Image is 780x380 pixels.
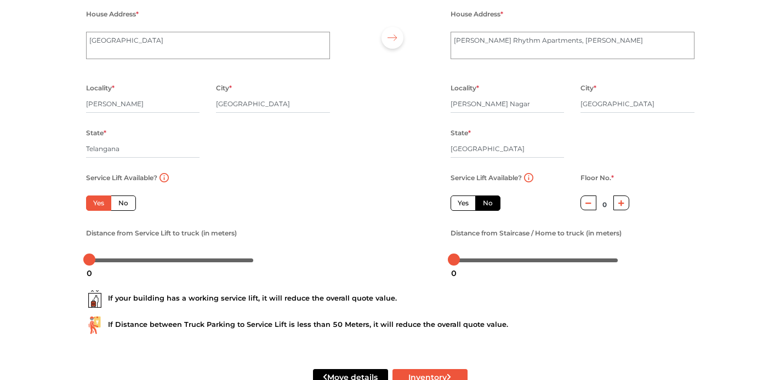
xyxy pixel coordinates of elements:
label: Service Lift Available? [451,171,522,185]
div: 0 [82,264,96,283]
div: If your building has a working service lift, it will reduce the overall quote value. [86,290,694,308]
label: House Address [451,7,503,21]
label: Locality [451,81,479,95]
div: 0 [447,264,461,283]
label: House Address [86,7,139,21]
img: ... [86,316,104,334]
label: Distance from Staircase / Home to truck (in meters) [451,226,622,240]
label: State [451,126,471,140]
label: Yes [451,195,476,211]
label: State [86,126,106,140]
label: Service Lift Available? [86,171,157,185]
label: City [216,81,232,95]
label: No [111,195,136,211]
label: Floor No. [580,171,614,185]
label: Distance from Service Lift to truck (in meters) [86,226,237,240]
label: No [475,195,500,211]
img: ... [86,290,104,308]
label: City [580,81,596,95]
textarea: [PERSON_NAME] Rhythm Apartments, [PERSON_NAME] [451,32,694,59]
textarea: [GEOGRAPHIC_DATA], [GEOGRAPHIC_DATA] [86,32,330,59]
div: If Distance between Truck Parking to Service Lift is less than 50 Meters, it will reduce the over... [86,316,694,334]
label: Yes [86,195,111,211]
label: Locality [86,81,115,95]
